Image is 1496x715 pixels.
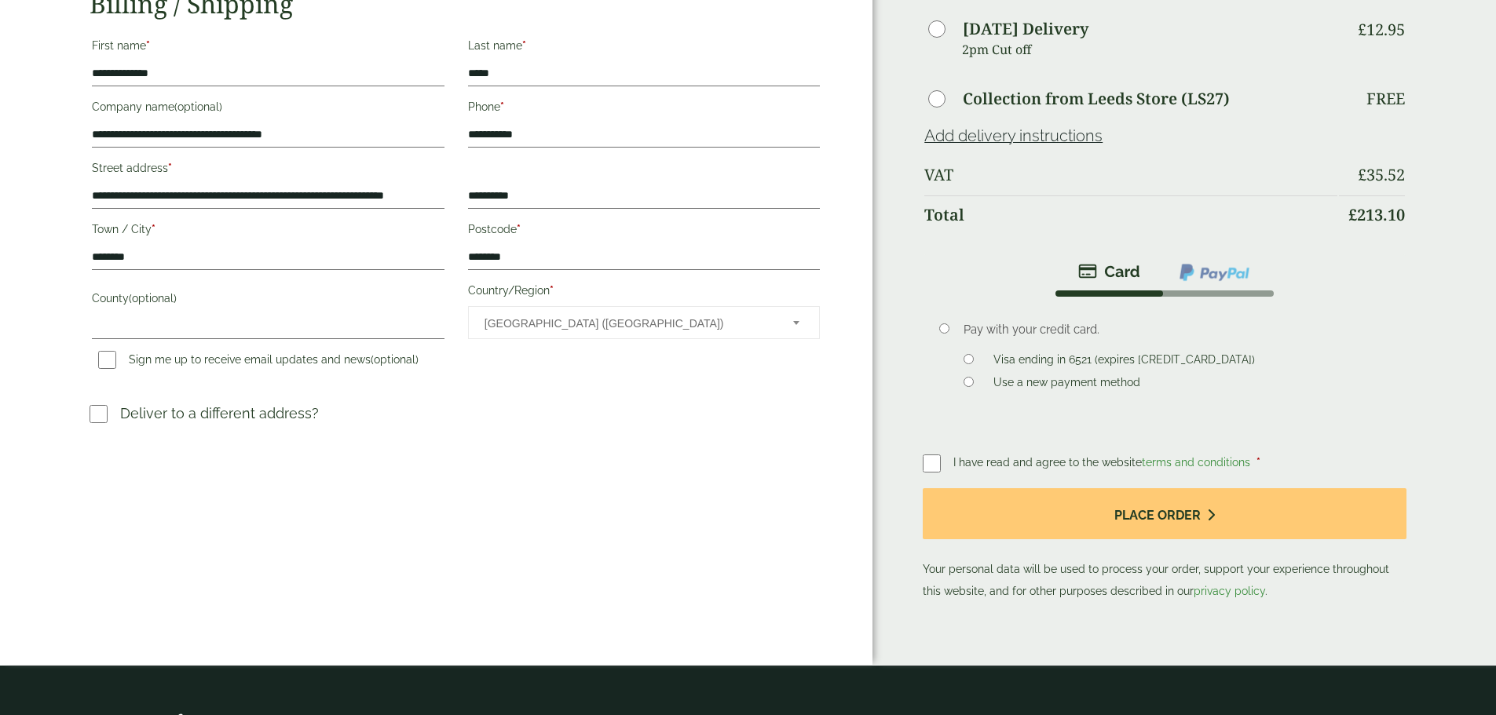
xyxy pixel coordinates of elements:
[120,403,319,424] p: Deliver to a different address?
[92,35,444,61] label: First name
[371,353,419,366] span: (optional)
[152,223,155,235] abbr: required
[1142,456,1250,469] a: terms and conditions
[1256,456,1260,469] abbr: required
[923,488,1406,539] button: Place order
[92,287,444,314] label: County
[1194,585,1265,597] a: privacy policy
[1358,19,1405,40] bdi: 12.95
[924,195,1337,234] th: Total
[500,100,504,113] abbr: required
[962,38,1337,61] p: 2pm Cut off
[1078,262,1140,281] img: stripe.png
[174,100,222,113] span: (optional)
[468,35,820,61] label: Last name
[92,96,444,122] label: Company name
[129,292,177,305] span: (optional)
[963,91,1230,107] label: Collection from Leeds Store (LS27)
[963,21,1088,37] label: [DATE] Delivery
[98,351,116,369] input: Sign me up to receive email updates and news(optional)
[550,284,554,297] abbr: required
[964,321,1382,338] p: Pay with your credit card.
[924,126,1103,145] a: Add delivery instructions
[92,157,444,184] label: Street address
[953,456,1253,469] span: I have read and agree to the website
[1348,204,1357,225] span: £
[1358,164,1405,185] bdi: 35.52
[468,96,820,122] label: Phone
[987,376,1147,393] label: Use a new payment method
[92,353,425,370] label: Sign me up to receive email updates and news
[485,307,772,340] span: United Kingdom (UK)
[522,39,526,52] abbr: required
[468,218,820,245] label: Postcode
[924,156,1337,194] th: VAT
[923,488,1406,602] p: Your personal data will be used to process your order, support your experience throughout this we...
[1178,262,1251,283] img: ppcp-gateway.png
[987,353,1261,370] label: Visa ending in 6521 (expires [CREDIT_CARD_DATA])
[517,223,521,235] abbr: required
[146,39,150,52] abbr: required
[92,218,444,245] label: Town / City
[468,279,820,306] label: Country/Region
[1348,204,1405,225] bdi: 213.10
[468,306,820,339] span: Country/Region
[1358,19,1366,40] span: £
[1358,164,1366,185] span: £
[1366,89,1405,108] p: Free
[168,162,172,174] abbr: required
